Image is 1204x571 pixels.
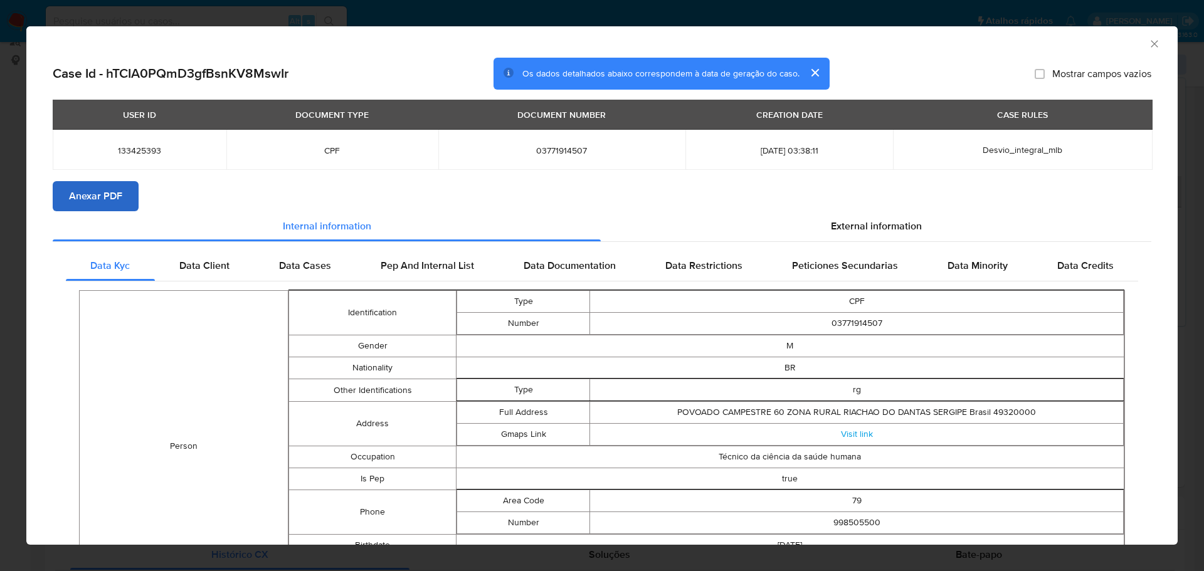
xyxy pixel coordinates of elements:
[289,490,456,534] td: Phone
[457,379,590,401] td: Type
[1057,258,1114,273] span: Data Credits
[590,379,1124,401] td: rg
[289,468,456,490] td: Is Pep
[53,181,139,211] button: Anexar PDF
[510,104,613,125] div: DOCUMENT NUMBER
[457,423,590,445] td: Gmaps Link
[115,104,164,125] div: USER ID
[590,290,1124,312] td: CPF
[524,258,616,273] span: Data Documentation
[90,258,130,273] span: Data Kyc
[1052,67,1151,80] span: Mostrar campos vazios
[456,446,1124,468] td: Técnico da ciência da saúde humana
[457,511,590,533] td: Number
[289,290,456,335] td: Identification
[283,219,371,233] span: Internal information
[983,144,1062,156] span: Desvio_integral_mlb
[456,335,1124,357] td: M
[53,65,288,81] h2: Case Id - hTCIA0PQmD3gfBsnKV8MswIr
[456,357,1124,379] td: BR
[289,446,456,468] td: Occupation
[590,490,1124,511] td: 79
[289,335,456,357] td: Gender
[279,258,331,273] span: Data Cases
[749,104,830,125] div: CREATION DATE
[590,401,1124,423] td: POVOADO CAMPESTRE 60 ZONA RURAL RIACHAO DO DANTAS SERGIPE Brasil 49320000
[1035,68,1045,78] input: Mostrar campos vazios
[179,258,230,273] span: Data Client
[241,145,423,156] span: CPF
[700,145,878,156] span: [DATE] 03:38:11
[792,258,898,273] span: Peticiones Secundarias
[457,312,590,334] td: Number
[457,290,590,312] td: Type
[69,182,122,210] span: Anexar PDF
[457,401,590,423] td: Full Address
[948,258,1008,273] span: Data Minority
[522,67,800,80] span: Os dados detalhados abaixo correspondem à data de geração do caso.
[289,534,456,556] td: Birthdate
[68,145,211,156] span: 133425393
[456,468,1124,490] td: true
[800,58,830,88] button: cerrar
[289,357,456,379] td: Nationality
[289,401,456,446] td: Address
[457,490,590,511] td: Area Code
[590,511,1124,533] td: 998505500
[26,26,1178,545] div: closure-recommendation-modal
[453,145,671,156] span: 03771914507
[456,534,1124,556] td: [DATE]
[66,251,1138,281] div: Detailed internal info
[990,104,1055,125] div: CASE RULES
[289,379,456,401] td: Other Identifications
[381,258,474,273] span: Pep And Internal List
[590,312,1124,334] td: 03771914507
[288,104,376,125] div: DOCUMENT TYPE
[1148,38,1159,49] button: Fechar a janela
[665,258,742,273] span: Data Restrictions
[841,427,873,440] a: Visit link
[831,219,922,233] span: External information
[53,211,1151,241] div: Detailed info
